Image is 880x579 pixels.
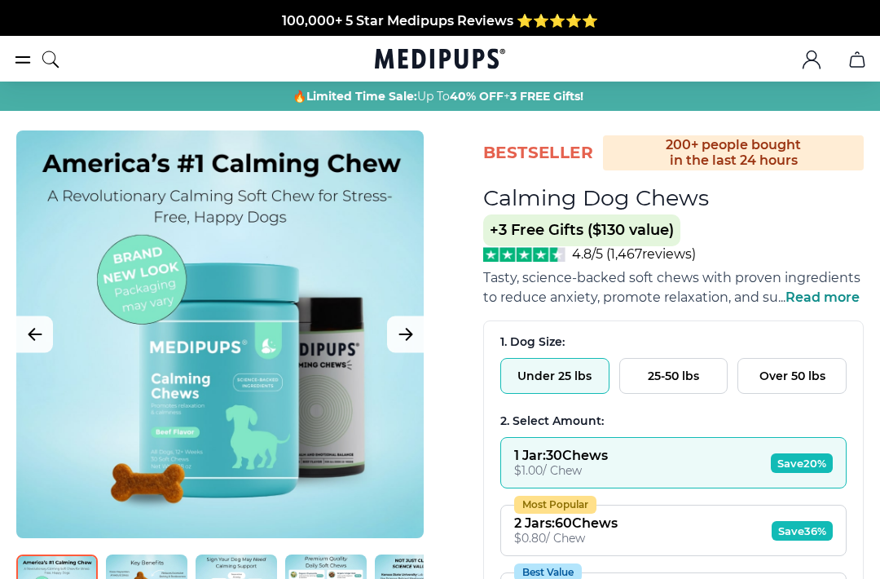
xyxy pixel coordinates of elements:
button: burger-menu [13,50,33,69]
div: 1 Jar : 30 Chews [514,448,608,463]
span: Read more [785,289,860,305]
button: Most Popular2 Jars:60Chews$0.80/ ChewSave36% [500,505,847,556]
button: Next Image [387,316,424,353]
span: 🔥 Up To + [293,88,583,104]
button: cart [838,40,877,79]
span: Save 36% [772,521,833,541]
div: $ 1.00 / Chew [514,463,608,478]
span: 100,000+ 5 Star Medipups Reviews ⭐️⭐️⭐️⭐️⭐️ [282,13,598,29]
button: account [792,40,831,79]
button: 1 Jar:30Chews$1.00/ ChewSave20% [500,437,847,488]
h1: Calming Dog Chews [483,184,709,211]
img: Stars - 4.8 [483,247,565,262]
button: 25-50 lbs [619,358,728,394]
span: 4.8/5 ( 1,467 reviews) [572,246,696,262]
button: Over 50 lbs [737,358,847,394]
div: 2 Jars : 60 Chews [514,515,618,531]
span: Save 20% [771,453,833,473]
a: Medipups [375,46,505,74]
span: to reduce anxiety, promote relaxation, and su [483,289,778,305]
div: 200+ people bought in the last 24 hours [603,135,864,170]
button: Under 25 lbs [500,358,609,394]
span: ... [778,289,860,305]
div: $ 0.80 / Chew [514,531,618,546]
span: +3 Free Gifts ($130 value) [483,214,680,246]
span: Made In The [GEOGRAPHIC_DATA] from domestic & globally sourced ingredients [169,33,711,48]
span: Tasty, science-backed soft chews with proven ingredients [483,270,860,285]
span: BestSeller [483,142,593,164]
div: 2. Select Amount: [500,413,847,429]
button: Previous Image [16,316,53,353]
button: search [41,39,60,80]
div: 1. Dog Size: [500,334,847,350]
div: Most Popular [514,496,596,514]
